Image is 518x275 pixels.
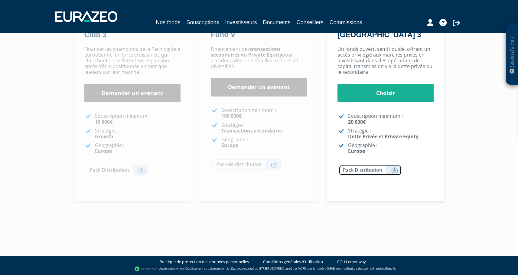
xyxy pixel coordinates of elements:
[95,113,181,125] p: Souscription minimum :
[509,28,516,82] p: Besoin d'aide ?
[337,84,434,103] a: Choisir
[221,113,242,119] strong: 100 000€
[339,165,402,175] a: Pack Distribution
[212,159,281,170] a: Pack de distribution
[263,18,291,27] a: Documents
[211,78,307,97] a: Demander un avenant
[84,84,181,103] a: Demander un avenant
[348,128,434,139] p: Stratégie :
[6,266,512,272] div: - Agent de (établissement de paiement dont le siège social est situé au [STREET_ADDRESS], agréé p...
[337,46,434,75] p: Un fonds ouvert, semi liquide, offrant un accès privilégié aux marchés privés en investissant dan...
[135,266,158,272] img: logo-lemonway.png
[348,133,419,140] strong: Dette Privée et Private Equity
[337,259,366,265] a: CGU Lemonway
[95,119,112,125] strong: 10 000€
[171,267,185,271] a: Lemonway
[221,122,307,134] p: Stratégie :
[225,18,257,27] a: Investisseurs
[86,165,148,175] a: Pack Distribution
[348,148,365,154] strong: Europe
[348,113,434,125] p: Souscription minimum :
[297,18,324,27] a: Conseillers
[221,107,307,119] p: Souscription minimum :
[221,127,283,134] strong: Transactions secondaires
[348,119,366,125] strong: 20 000€
[263,259,323,265] a: Conditions générales d'utilisation
[348,142,434,154] p: Géographie :
[186,18,219,27] a: Souscriptions
[156,18,180,28] a: Nos fonds
[95,128,181,139] p: Stratégie :
[95,142,181,154] p: Géographie :
[211,46,307,70] p: Financement des pour accéder à des portefeuilles matures et diversifiés.
[211,46,282,58] strong: transactions secondaires du Private Equity
[95,148,112,154] strong: Europe
[95,133,113,140] strong: Growth
[160,259,249,265] a: Politique de protection des données personnelles
[221,142,238,149] strong: Europe
[84,46,181,75] p: Financer les champions de la Tech digitale européenne, en forte croissance, qui cherchent à accél...
[330,18,362,27] a: Commissions
[221,137,307,148] p: Géographie :
[55,11,117,22] img: 1732889491-logotype_eurazeo_blanc_rvb.png
[347,267,395,271] a: Registre des agents financiers (Regafi)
